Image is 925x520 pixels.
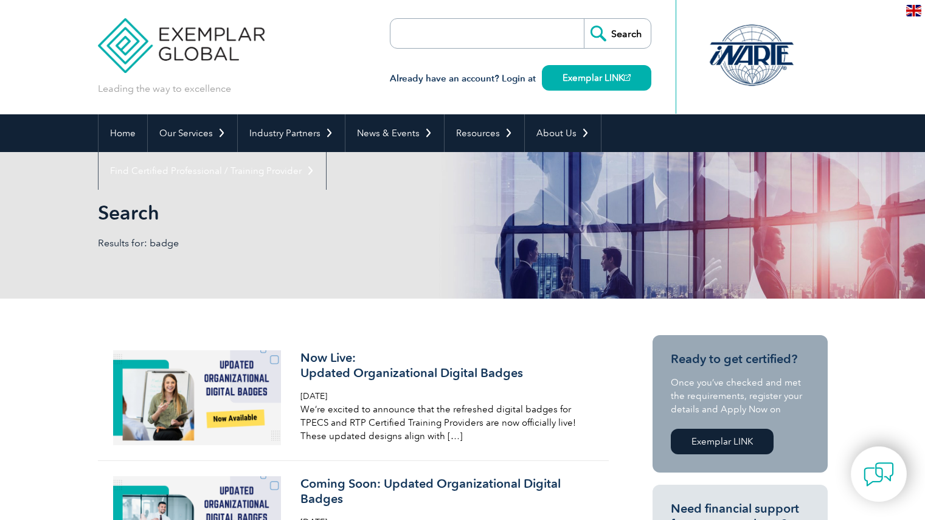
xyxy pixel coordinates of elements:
a: Now Live:Updated Organizational Digital Badges [DATE] We’re excited to announce that the refreshe... [98,335,609,461]
a: Home [99,114,147,152]
input: Search [584,19,651,48]
img: en [906,5,921,16]
a: Find Certified Professional / Training Provider [99,152,326,190]
h1: Search [98,201,565,224]
p: Results for: badge [98,237,463,250]
h3: Now Live: Updated Organizational Digital Badges [300,350,589,381]
h3: Ready to get certified? [671,352,809,367]
a: Exemplar LINK [671,429,774,454]
a: Industry Partners [238,114,345,152]
p: Once you’ve checked and met the requirements, register your details and Apply Now on [671,376,809,416]
img: contact-chat.png [864,459,894,490]
img: Auditor-Online-image-640x360-640-x-416-px-4-300x169.png [113,350,282,445]
span: [DATE] [300,391,327,401]
a: Our Services [148,114,237,152]
h3: Coming Soon: Updated Organizational Digital Badges [300,476,589,507]
a: Resources [445,114,524,152]
p: Leading the way to excellence [98,82,231,95]
h3: Already have an account? Login at [390,71,651,86]
p: We’re excited to announce that the refreshed digital badges for TPECS and RTP Certified Training ... [300,403,589,443]
a: News & Events [345,114,444,152]
img: open_square.png [624,74,631,81]
a: About Us [525,114,601,152]
a: Exemplar LINK [542,65,651,91]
